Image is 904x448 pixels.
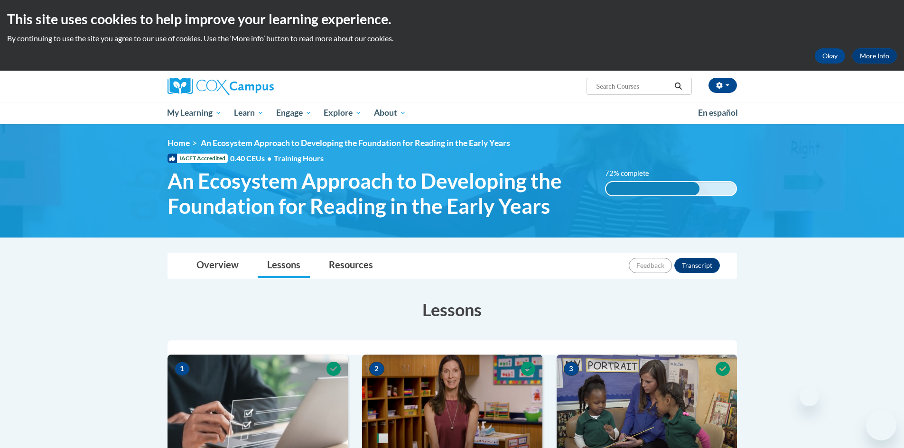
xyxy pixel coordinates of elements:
span: • [267,154,271,163]
a: Overview [187,253,248,278]
h2: This site uses cookies to help improve your learning experience. [7,9,897,28]
span: My Learning [167,107,222,119]
button: Okay [815,48,845,64]
span: Explore [324,107,362,119]
input: Search Courses [595,81,671,92]
span: 0.40 CEUs [230,153,274,164]
button: Feedback [629,258,672,273]
span: En español [698,108,738,118]
a: More Info [852,48,897,64]
span: 3 [564,362,579,376]
label: 72% complete [605,168,660,179]
img: Cox Campus [168,78,274,95]
a: Home [168,138,190,148]
a: Explore [317,102,368,124]
div: 72% complete [606,182,699,195]
a: Resources [319,253,382,278]
span: An Ecosystem Approach to Developing the Foundation for Reading in the Early Years [168,168,591,219]
div: Main menu [153,102,751,124]
iframe: Button to launch messaging window [866,410,896,440]
a: Cox Campus [168,78,348,95]
span: Learn [234,107,264,119]
a: Engage [270,102,318,124]
button: Account Settings [708,78,737,93]
p: By continuing to use the site you agree to our use of cookies. Use the ‘More info’ button to read... [7,33,897,44]
button: Transcript [674,258,720,273]
button: Search [671,81,685,92]
span: Training Hours [274,154,324,163]
a: En español [692,103,744,123]
iframe: Close message [800,387,819,406]
span: 1 [175,362,190,376]
a: Learn [228,102,270,124]
span: IACET Accredited [168,154,228,163]
span: An Ecosystem Approach to Developing the Foundation for Reading in the Early Years [201,138,510,148]
span: About [374,107,406,119]
span: Engage [276,107,312,119]
a: Lessons [258,253,310,278]
a: About [368,102,412,124]
a: My Learning [161,102,228,124]
h3: Lessons [168,298,737,321]
span: 2 [369,362,384,376]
